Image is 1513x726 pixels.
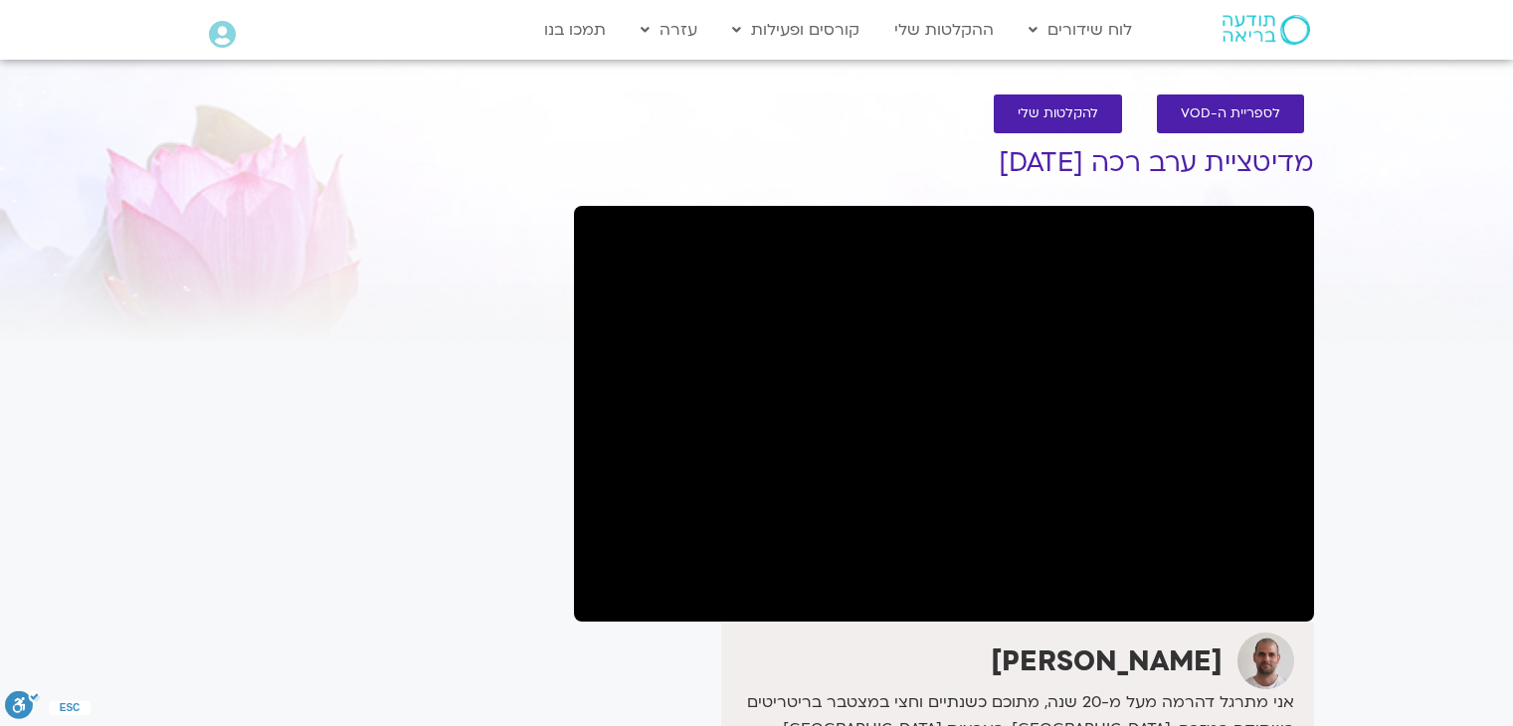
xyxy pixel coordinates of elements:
[631,11,707,49] a: עזרה
[534,11,616,49] a: תמכו בנו
[722,11,869,49] a: קורסים ופעילות
[884,11,1004,49] a: ההקלטות שלי
[1018,106,1098,121] span: להקלטות שלי
[991,642,1223,680] strong: [PERSON_NAME]
[1157,94,1304,133] a: לספריית ה-VOD
[1223,15,1310,45] img: תודעה בריאה
[1181,106,1280,121] span: לספריית ה-VOD
[1237,633,1294,689] img: דקל קנטי
[994,94,1122,133] a: להקלטות שלי
[1019,11,1142,49] a: לוח שידורים
[574,148,1314,178] h1: מדיטציית ערב רכה [DATE]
